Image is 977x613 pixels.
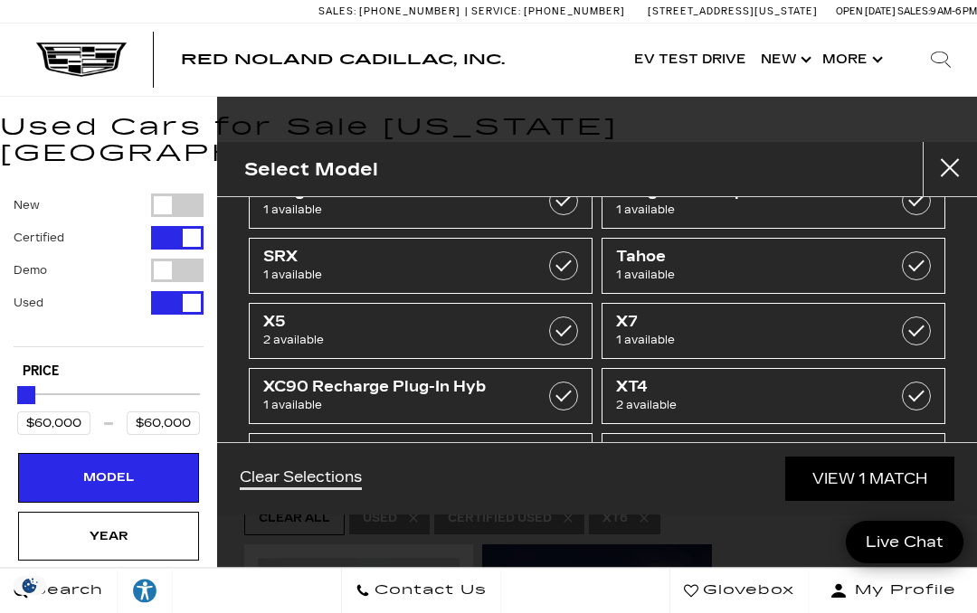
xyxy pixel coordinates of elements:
[118,577,172,604] div: Explore your accessibility options
[17,380,200,435] div: Price
[263,248,531,266] span: SRX
[905,24,977,96] div: Search
[370,578,487,603] span: Contact Us
[263,266,531,284] span: 1 available
[263,331,531,349] span: 2 available
[616,378,884,396] span: XT4
[785,457,954,501] a: View 1 Match
[318,5,356,17] span: Sales:
[815,24,887,96] button: More
[465,6,630,16] a: Service: [PHONE_NUMBER]
[18,453,199,502] div: ModelModel
[602,368,945,424] a: XT42 available
[249,433,593,489] a: XT54 available
[616,266,884,284] span: 1 available
[249,238,593,294] a: SRX1 available
[17,411,90,435] input: Minimum
[616,331,884,349] span: 1 available
[14,229,64,247] label: Certified
[9,576,51,595] section: Click to Open Cookie Consent Modal
[602,238,945,294] a: Tahoe1 available
[471,5,521,17] span: Service:
[181,52,505,67] a: Red Noland Cadillac, Inc.
[341,568,501,613] a: Contact Us
[698,578,794,603] span: Glovebox
[923,142,977,196] button: Close
[263,313,531,331] span: X5
[249,368,593,424] a: XC90 Recharge Plug-In Hyb1 available
[28,578,103,603] span: Search
[836,5,896,17] span: Open [DATE]
[602,173,945,229] a: Range Rover Sport1 available
[36,42,127,77] img: Cadillac Dark Logo with Cadillac White Text
[14,196,40,214] label: New
[846,521,963,563] a: Live Chat
[754,24,815,96] a: New
[14,294,43,312] label: Used
[616,201,884,219] span: 1 available
[616,396,884,414] span: 2 available
[249,303,593,359] a: X52 available
[18,512,199,561] div: YearYear
[857,532,953,552] span: Live Chat
[240,468,362,490] a: Clear Selections
[602,303,945,359] a: X71 available
[616,313,884,331] span: X7
[263,201,531,219] span: 1 available
[848,578,956,603] span: My Profile
[930,5,977,17] span: 9 AM-6 PM
[118,568,173,613] a: Explore your accessibility options
[63,467,154,487] div: Model
[14,193,204,346] div: Filter by Vehicle Type
[318,6,465,16] a: Sales: [PHONE_NUMBER]
[524,5,625,17] span: [PHONE_NUMBER]
[809,568,977,613] button: Open user profile menu
[616,248,884,266] span: Tahoe
[263,378,531,396] span: XC90 Recharge Plug-In Hyb
[897,5,930,17] span: Sales:
[669,568,809,613] a: Glovebox
[249,173,593,229] a: Range Rover1 available
[9,576,51,595] img: Opt-Out Icon
[17,386,35,404] div: Maximum Price
[127,411,200,435] input: Maximum
[181,51,505,68] span: Red Noland Cadillac, Inc.
[244,155,378,184] h2: Select Model
[602,433,945,489] a: XT61 available
[648,5,818,17] a: [STREET_ADDRESS][US_STATE]
[263,396,531,414] span: 1 available
[63,526,154,546] div: Year
[14,261,47,279] label: Demo
[359,5,460,17] span: [PHONE_NUMBER]
[627,24,754,96] a: EV Test Drive
[23,363,194,380] h5: Price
